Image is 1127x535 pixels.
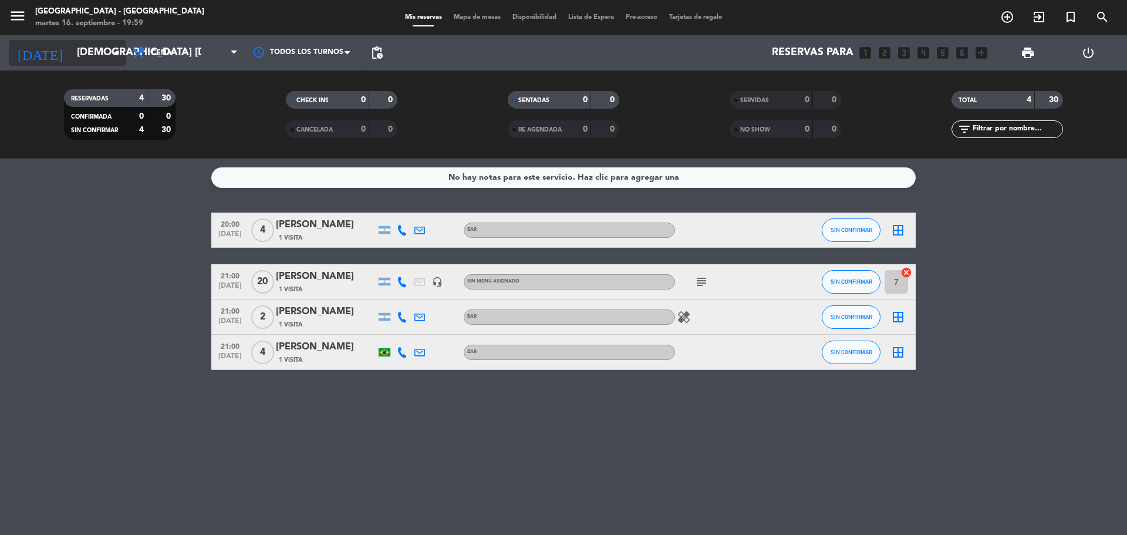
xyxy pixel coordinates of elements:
div: [PERSON_NAME] [276,304,376,319]
strong: 4 [139,126,144,134]
span: SIN CONFIRMAR [831,349,872,355]
span: CHECK INS [296,97,329,103]
span: SIN CONFIRMAR [831,278,872,285]
strong: 0 [610,96,617,104]
input: Filtrar por nombre... [971,123,1062,136]
span: [DATE] [215,230,245,244]
i: looks_5 [935,45,950,60]
span: 1 Visita [279,233,302,243]
i: border_all [891,345,905,359]
span: SERVIDAS [740,97,769,103]
span: Pre-acceso [620,14,663,21]
span: SENTADAS [518,97,549,103]
strong: 0 [166,112,173,120]
strong: 0 [361,125,366,133]
strong: 0 [583,96,588,104]
strong: 0 [388,125,395,133]
i: looks_6 [954,45,970,60]
span: BAR [467,349,477,354]
button: SIN CONFIRMAR [822,305,880,329]
i: subject [694,275,708,289]
span: RESERVADAS [71,96,109,102]
span: 4 [251,341,274,364]
i: exit_to_app [1032,10,1046,24]
i: turned_in_not [1064,10,1078,24]
strong: 0 [139,112,144,120]
span: SIN CONFIRMAR [831,227,872,233]
span: 20 [251,270,274,294]
span: BAR [467,314,477,319]
i: add_box [974,45,989,60]
i: looks_4 [916,45,931,60]
div: LOG OUT [1058,35,1118,70]
div: [PERSON_NAME] [276,269,376,284]
span: 1 Visita [279,320,302,329]
strong: 0 [805,96,809,104]
span: print [1021,46,1035,60]
span: 2 [251,305,274,329]
strong: 30 [161,126,173,134]
span: Mis reservas [399,14,448,21]
span: 1 Visita [279,285,302,294]
span: CANCELADA [296,127,333,133]
div: [PERSON_NAME] [276,217,376,233]
strong: 0 [832,125,839,133]
strong: 0 [805,125,809,133]
i: border_all [891,223,905,237]
strong: 30 [161,94,173,102]
strong: 0 [388,96,395,104]
div: martes 16. septiembre - 19:59 [35,18,204,29]
i: [DATE] [9,40,71,66]
strong: 0 [832,96,839,104]
span: SIN CONFIRMAR [71,127,118,133]
span: 21:00 [215,304,245,317]
span: 4 [251,218,274,242]
span: SIN CONFIRMAR [831,314,872,320]
strong: 0 [361,96,366,104]
strong: 0 [583,125,588,133]
i: add_circle_outline [1000,10,1014,24]
div: No hay notas para este servicio. Haz clic para agregar una [448,171,679,184]
span: BAR [467,227,477,232]
button: SIN CONFIRMAR [822,270,880,294]
span: Cena [151,49,172,57]
i: filter_list [957,122,971,136]
span: [DATE] [215,317,245,331]
span: [DATE] [215,352,245,366]
i: border_all [891,310,905,324]
i: looks_one [858,45,873,60]
span: Disponibilidad [507,14,562,21]
strong: 4 [139,94,144,102]
i: headset_mic [432,277,443,287]
span: 20:00 [215,217,245,230]
i: power_settings_new [1081,46,1095,60]
div: [GEOGRAPHIC_DATA] - [GEOGRAPHIC_DATA] [35,6,204,18]
button: SIN CONFIRMAR [822,218,880,242]
i: cancel [900,267,912,278]
strong: 30 [1049,96,1061,104]
span: [DATE] [215,282,245,295]
span: 21:00 [215,268,245,282]
i: healing [677,310,691,324]
i: looks_3 [896,45,912,60]
span: RE AGENDADA [518,127,562,133]
span: 21:00 [215,339,245,352]
span: NO SHOW [740,127,770,133]
span: Mapa de mesas [448,14,507,21]
span: Reservas para [772,47,853,59]
button: SIN CONFIRMAR [822,341,880,364]
button: menu [9,7,26,29]
span: Lista de Espera [562,14,620,21]
i: looks_two [877,45,892,60]
span: Sin menú asignado [467,279,519,284]
span: pending_actions [370,46,384,60]
i: search [1095,10,1109,24]
strong: 0 [610,125,617,133]
span: CONFIRMADA [71,114,112,120]
i: arrow_drop_down [109,46,123,60]
strong: 4 [1027,96,1031,104]
i: menu [9,7,26,25]
span: 1 Visita [279,355,302,365]
div: [PERSON_NAME] [276,339,376,355]
span: TOTAL [959,97,977,103]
